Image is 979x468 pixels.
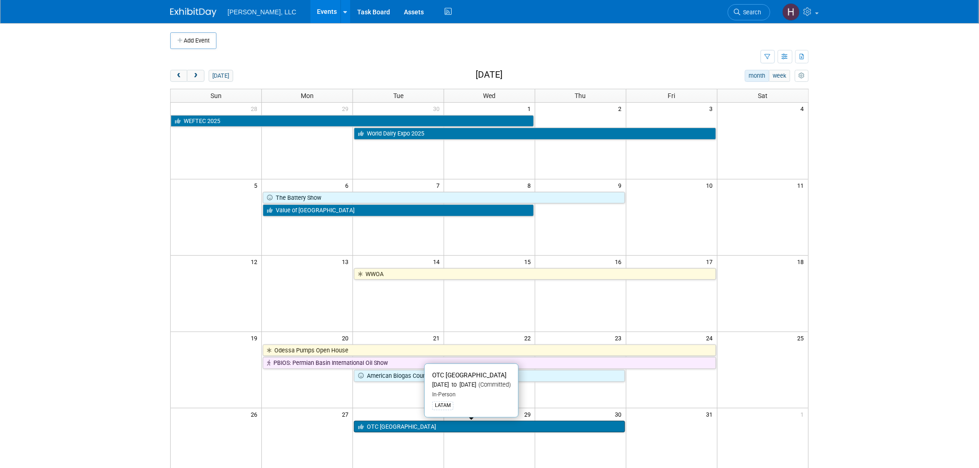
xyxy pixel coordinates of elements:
[618,179,626,191] span: 9
[341,256,353,267] span: 13
[745,70,769,82] button: month
[250,256,261,267] span: 12
[706,408,717,420] span: 31
[170,32,217,49] button: Add Event
[393,92,403,99] span: Tue
[253,179,261,191] span: 5
[527,179,535,191] span: 8
[341,332,353,344] span: 20
[263,204,534,216] a: Value of [GEOGRAPHIC_DATA]
[354,370,625,382] a: American Biogas Council - Business of Biogas
[187,70,204,82] button: next
[432,381,511,389] div: [DATE] to [DATE]
[769,70,790,82] button: week
[263,357,716,369] a: PBIOS: Permian Basin International Oil Show
[432,256,444,267] span: 14
[706,256,717,267] span: 17
[476,70,502,80] h2: [DATE]
[301,92,314,99] span: Mon
[341,408,353,420] span: 27
[709,103,717,114] span: 3
[797,332,808,344] span: 25
[614,256,626,267] span: 16
[758,92,768,99] span: Sat
[250,332,261,344] span: 19
[483,92,496,99] span: Wed
[435,179,444,191] span: 7
[209,70,233,82] button: [DATE]
[523,256,535,267] span: 15
[354,268,716,280] a: WWOA
[797,256,808,267] span: 18
[523,332,535,344] span: 22
[263,192,625,204] a: The Battery Show
[614,408,626,420] span: 30
[263,345,716,357] a: Odessa Pumps Open House
[432,401,453,410] div: LATAM
[799,73,805,79] i: Personalize Calendar
[228,8,297,16] span: [PERSON_NAME], LLC
[171,115,534,127] a: WEFTEC 2025
[344,179,353,191] span: 6
[211,92,222,99] span: Sun
[740,9,762,16] span: Search
[527,103,535,114] span: 1
[618,103,626,114] span: 2
[668,92,675,99] span: Fri
[354,421,625,433] a: OTC [GEOGRAPHIC_DATA]
[614,332,626,344] span: 23
[341,103,353,114] span: 29
[800,408,808,420] span: 1
[170,70,187,82] button: prev
[523,408,535,420] span: 29
[800,103,808,114] span: 4
[432,103,444,114] span: 30
[706,179,717,191] span: 10
[250,103,261,114] span: 28
[706,332,717,344] span: 24
[432,332,444,344] span: 21
[170,8,217,17] img: ExhibitDay
[797,179,808,191] span: 11
[575,92,586,99] span: Thu
[432,391,456,398] span: In-Person
[728,4,770,20] a: Search
[795,70,809,82] button: myCustomButton
[782,3,800,21] img: Hannah Mulholland
[250,408,261,420] span: 26
[432,371,507,379] span: OTC [GEOGRAPHIC_DATA]
[476,381,511,388] span: (Committed)
[354,128,716,140] a: World Dairy Expo 2025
